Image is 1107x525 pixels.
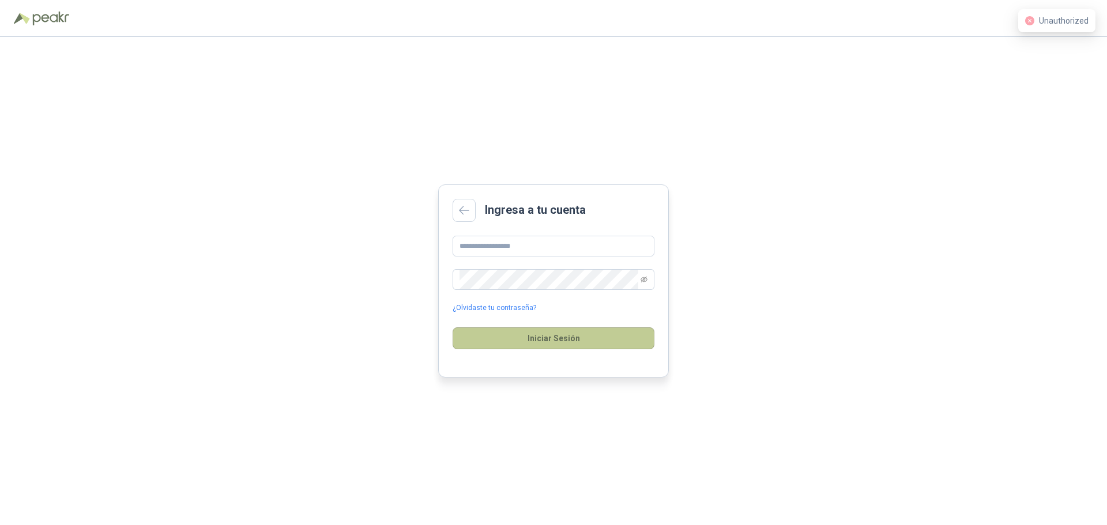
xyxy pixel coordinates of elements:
[485,201,586,219] h2: Ingresa a tu cuenta
[453,303,536,314] a: ¿Olvidaste tu contraseña?
[14,13,30,24] img: Logo
[641,276,647,283] span: eye-invisible
[1025,16,1034,25] span: close-circle
[453,327,654,349] button: Iniciar Sesión
[1039,16,1089,25] span: Unauthorized
[32,12,69,25] img: Peakr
